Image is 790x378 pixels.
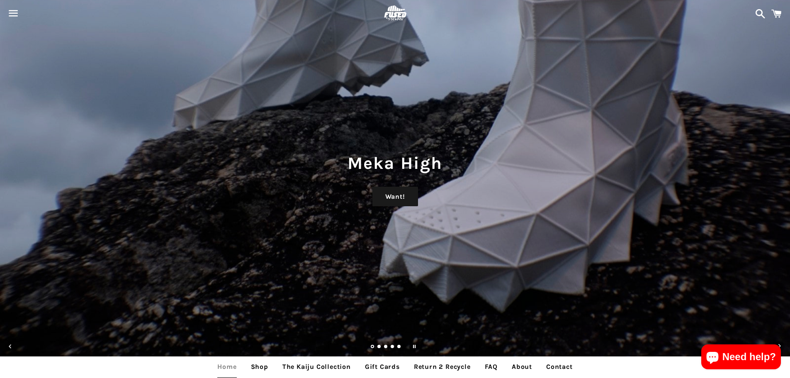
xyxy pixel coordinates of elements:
button: Pause slideshow [405,337,423,356]
inbox-online-store-chat: Shopify online store chat [699,344,783,371]
a: Load slide 3 [384,345,388,349]
a: FAQ [479,356,504,377]
a: Gift Cards [359,356,406,377]
a: Shop [245,356,275,377]
a: Home [211,356,243,377]
h1: Meka High [8,151,782,175]
a: Contact [540,356,579,377]
a: Return 2 Recycle [408,356,477,377]
a: About [506,356,538,377]
button: Previous slide [1,337,19,356]
button: Next slide [771,337,789,356]
a: The Kaiju Collection [276,356,357,377]
a: Load slide 4 [391,345,395,349]
a: Load slide 5 [397,345,401,349]
a: Want! [372,187,418,207]
a: Slide 1, current [371,345,375,349]
a: Load slide 2 [377,345,382,349]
